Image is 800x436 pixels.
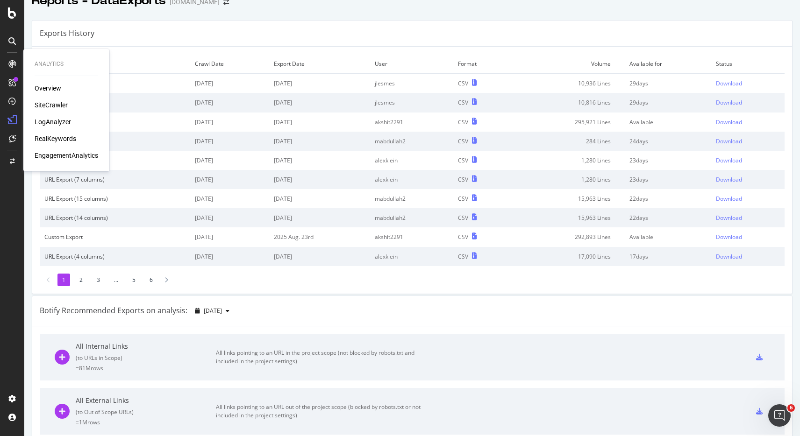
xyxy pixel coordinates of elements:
[190,93,269,112] td: [DATE]
[269,170,371,189] td: [DATE]
[269,54,371,74] td: Export Date
[716,156,780,164] a: Download
[458,137,468,145] div: CSV
[512,151,624,170] td: 1,280 Lines
[370,54,453,74] td: User
[512,247,624,266] td: 17,090 Lines
[128,274,140,286] li: 5
[35,151,98,160] a: EngagementAnalytics
[57,274,70,286] li: 1
[716,253,780,260] a: Download
[458,156,468,164] div: CSV
[370,247,453,266] td: alexklein
[716,156,742,164] div: Download
[44,214,186,222] div: URL Export (14 columns)
[625,74,712,93] td: 29 days
[190,208,269,227] td: [DATE]
[35,84,61,93] a: Overview
[44,233,186,241] div: Custom Export
[458,118,468,126] div: CSV
[716,233,742,241] div: Download
[44,176,186,183] div: URL Export (7 columns)
[76,408,216,416] div: ( to Out of Scope URLs )
[512,113,624,132] td: 295,921 Lines
[109,274,123,286] li: ...
[512,227,624,246] td: 292,893 Lines
[716,214,780,222] a: Download
[35,117,71,127] a: LogAnalyzer
[76,418,216,426] div: = 1M rows
[191,303,233,318] button: [DATE]
[716,253,742,260] div: Download
[190,151,269,170] td: [DATE]
[204,307,222,315] span: 2025 Aug. 30th
[711,54,785,74] td: Status
[458,176,468,183] div: CSV
[716,98,780,106] a: Download
[76,364,216,372] div: = 81M rows
[625,93,712,112] td: 29 days
[44,137,186,145] div: URL Export (2 columns)
[190,74,269,93] td: [DATE]
[716,214,742,222] div: Download
[44,156,186,164] div: URL Export (6 columns)
[269,132,371,151] td: [DATE]
[269,93,371,112] td: [DATE]
[44,98,186,106] div: URL Export (5 columns)
[370,74,453,93] td: jlesmes
[625,208,712,227] td: 22 days
[629,118,707,126] div: Available
[40,28,94,39] div: Exports History
[625,189,712,208] td: 22 days
[216,403,426,420] div: All links pointing to an URL out of the project scope (blocked by robots.txt or not included in t...
[716,176,742,183] div: Download
[269,74,371,93] td: [DATE]
[458,98,468,106] div: CSV
[370,113,453,132] td: akshit2291
[40,54,190,74] td: Export Type
[40,305,187,316] div: Botify Recommended Exports on analysis:
[458,195,468,203] div: CSV
[269,227,371,246] td: 2025 Aug. 23rd
[190,170,269,189] td: [DATE]
[370,151,453,170] td: alexklein
[716,137,742,145] div: Download
[190,247,269,266] td: [DATE]
[512,132,624,151] td: 284 Lines
[370,93,453,112] td: jlesmes
[716,98,742,106] div: Download
[370,170,453,189] td: alexklein
[716,233,780,241] a: Download
[787,404,795,412] span: 6
[44,195,186,203] div: URL Export (15 columns)
[629,233,707,241] div: Available
[716,79,742,87] div: Download
[370,227,453,246] td: akshit2291
[76,396,216,405] div: All External Links
[458,233,468,241] div: CSV
[75,274,87,286] li: 2
[190,189,269,208] td: [DATE]
[625,247,712,266] td: 17 days
[458,253,468,260] div: CSV
[625,151,712,170] td: 23 days
[512,170,624,189] td: 1,280 Lines
[190,227,269,246] td: [DATE]
[512,54,624,74] td: Volume
[269,189,371,208] td: [DATE]
[370,208,453,227] td: mabdullah2
[512,189,624,208] td: 15,963 Lines
[269,113,371,132] td: [DATE]
[512,93,624,112] td: 10,816 Lines
[35,100,68,110] a: SiteCrawler
[44,118,186,126] div: Custom Export
[35,134,76,143] div: RealKeywords
[269,208,371,227] td: [DATE]
[756,408,763,415] div: csv-export
[44,79,186,87] div: URL Export (5 columns)
[145,274,157,286] li: 6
